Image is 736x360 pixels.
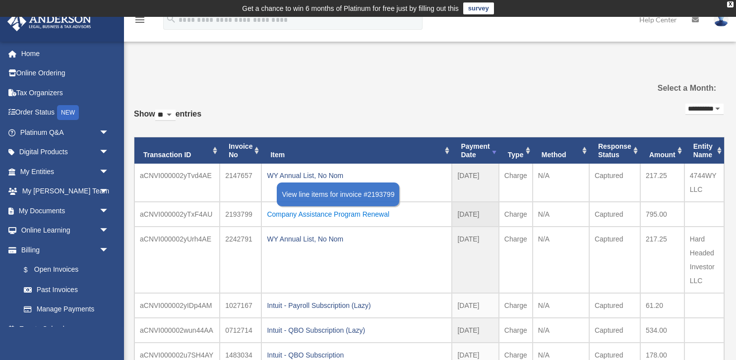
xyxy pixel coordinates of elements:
[99,221,119,241] span: arrow_drop_down
[261,137,452,164] th: Item: activate to sort column ascending
[589,318,640,343] td: Captured
[589,202,640,227] td: Captured
[589,137,640,164] th: Response Status: activate to sort column ascending
[134,318,220,343] td: aCNVI000002wun44AA
[589,164,640,202] td: Captured
[99,201,119,221] span: arrow_drop_down
[166,13,177,24] i: search
[499,227,533,293] td: Charge
[267,207,446,221] div: Company Assistance Program Renewal
[499,164,533,202] td: Charge
[134,17,146,26] a: menu
[7,162,124,181] a: My Entitiesarrow_drop_down
[267,232,446,246] div: WY Annual List, No Nom
[7,221,124,240] a: Online Learningarrow_drop_down
[267,323,446,337] div: Intuit - QBO Subscription (Lazy)
[134,293,220,318] td: aCNVI000002yIDp4AM
[14,260,124,280] a: $Open Invoices
[4,12,94,31] img: Anderson Advisors Platinum Portal
[7,103,124,123] a: Order StatusNEW
[99,162,119,182] span: arrow_drop_down
[134,14,146,26] i: menu
[134,227,220,293] td: aCNVI000002yUrh4AE
[57,105,79,120] div: NEW
[29,264,34,276] span: $
[533,137,589,164] th: Method: activate to sort column ascending
[7,240,124,260] a: Billingarrow_drop_down
[533,293,589,318] td: N/A
[533,227,589,293] td: N/A
[640,164,684,202] td: 217.25
[499,293,533,318] td: Charge
[589,227,640,293] td: Captured
[533,318,589,343] td: N/A
[452,137,498,164] th: Payment Date: activate to sort column ascending
[452,293,498,318] td: [DATE]
[640,202,684,227] td: 795.00
[134,137,220,164] th: Transaction ID: activate to sort column ascending
[99,142,119,163] span: arrow_drop_down
[7,319,124,339] a: Events Calendar
[7,44,124,63] a: Home
[633,81,716,95] label: Select a Month:
[684,137,724,164] th: Entity Name: activate to sort column ascending
[7,122,124,142] a: Platinum Q&Aarrow_drop_down
[7,201,124,221] a: My Documentsarrow_drop_down
[452,227,498,293] td: [DATE]
[220,293,261,318] td: 1027167
[452,202,498,227] td: [DATE]
[452,164,498,202] td: [DATE]
[499,137,533,164] th: Type: activate to sort column ascending
[242,2,459,14] div: Get a chance to win 6 months of Platinum for free just by filling out this
[14,280,119,300] a: Past Invoices
[7,83,124,103] a: Tax Organizers
[220,137,261,164] th: Invoice No: activate to sort column ascending
[267,299,446,312] div: Intuit - Payroll Subscription (Lazy)
[134,107,201,131] label: Show entries
[463,2,494,14] a: survey
[640,227,684,293] td: 217.25
[220,164,261,202] td: 2147657
[155,110,176,121] select: Showentries
[499,202,533,227] td: Charge
[220,202,261,227] td: 2193799
[99,240,119,260] span: arrow_drop_down
[220,227,261,293] td: 2242791
[684,227,724,293] td: Hard Headed Investor LLC
[14,300,124,319] a: Manage Payments
[452,318,498,343] td: [DATE]
[134,164,220,202] td: aCNVI000002yTvd4AE
[640,137,684,164] th: Amount: activate to sort column ascending
[684,164,724,202] td: 4744WY LLC
[499,318,533,343] td: Charge
[7,142,124,162] a: Digital Productsarrow_drop_down
[727,1,734,7] div: close
[7,63,124,83] a: Online Ordering
[533,202,589,227] td: N/A
[267,169,446,182] div: WY Annual List, No Nom
[589,293,640,318] td: Captured
[220,318,261,343] td: 0712714
[640,293,684,318] td: 61.20
[99,122,119,143] span: arrow_drop_down
[533,164,589,202] td: N/A
[134,202,220,227] td: aCNVI000002yTxF4AU
[714,12,729,27] img: User Pic
[99,181,119,202] span: arrow_drop_down
[7,181,124,201] a: My [PERSON_NAME] Teamarrow_drop_down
